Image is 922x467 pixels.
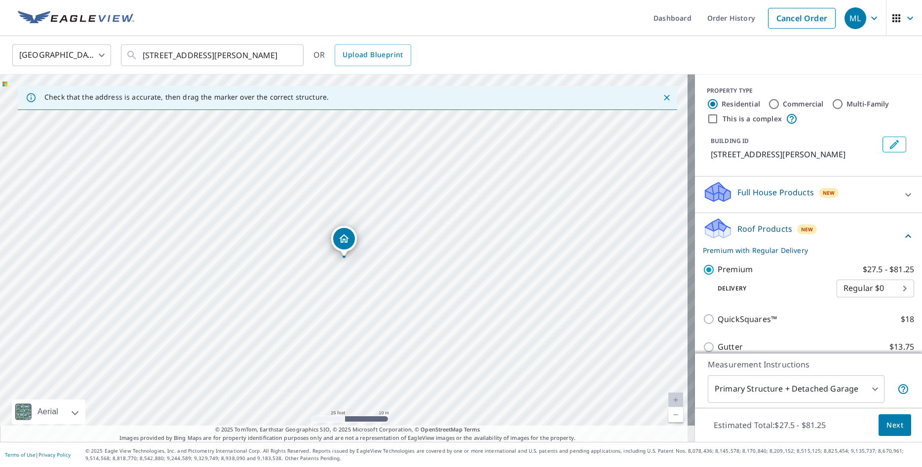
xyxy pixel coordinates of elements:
[845,7,866,29] div: ML
[737,223,792,235] p: Roof Products
[718,313,777,325] p: QuickSquares™
[331,226,357,256] div: Dropped pin, building 1, Residential property, 27 Saddle Ridge Dr Fort Morgan, CO 80701
[718,263,753,276] p: Premium
[711,137,749,145] p: BUILDING ID
[5,452,71,458] p: |
[5,451,36,458] a: Terms of Use
[706,414,834,436] p: Estimated Total: $27.5 - $81.25
[723,114,782,124] label: This is a complex
[335,44,411,66] a: Upload Blueprint
[886,419,903,431] span: Next
[863,263,914,276] p: $27.5 - $81.25
[703,245,902,255] p: Premium with Regular Delivery
[783,99,824,109] label: Commercial
[464,426,480,433] a: Terms
[85,447,917,462] p: © 2025 Eagle View Technologies, Inc. and Pictometry International Corp. All Rights Reserved. Repo...
[44,93,329,102] p: Check that the address is accurate, then drag the marker over the correct structure.
[883,137,906,152] button: Edit building 1
[837,275,914,302] div: Regular $0
[897,383,909,395] span: Your report will include the primary structure and a detached garage if one exists.
[708,359,909,370] p: Measurement Instructions
[38,451,71,458] a: Privacy Policy
[703,217,914,255] div: Roof ProductsNewPremium with Regular Delivery
[12,399,85,424] div: Aerial
[12,41,111,69] div: [GEOGRAPHIC_DATA]
[707,86,910,95] div: PROPERTY TYPE
[421,426,462,433] a: OpenStreetMap
[901,313,914,325] p: $18
[718,341,743,353] p: Gutter
[889,341,914,353] p: $13.75
[343,49,403,61] span: Upload Blueprint
[660,91,673,104] button: Close
[711,148,879,160] p: [STREET_ADDRESS][PERSON_NAME]
[668,407,683,422] a: Current Level 20, Zoom Out
[722,99,760,109] label: Residential
[18,11,134,26] img: EV Logo
[668,393,683,407] a: Current Level 20, Zoom In Disabled
[768,8,836,29] a: Cancel Order
[801,225,813,233] span: New
[143,41,283,69] input: Search by address or latitude-longitude
[215,426,480,434] span: © 2025 TomTom, Earthstar Geographics SIO, © 2025 Microsoft Corporation, ©
[35,399,61,424] div: Aerial
[703,284,837,293] p: Delivery
[737,186,814,198] p: Full House Products
[313,44,411,66] div: OR
[879,414,911,436] button: Next
[703,180,914,209] div: Full House ProductsNew
[708,375,884,403] div: Primary Structure + Detached Garage
[846,99,889,109] label: Multi-Family
[823,189,835,197] span: New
